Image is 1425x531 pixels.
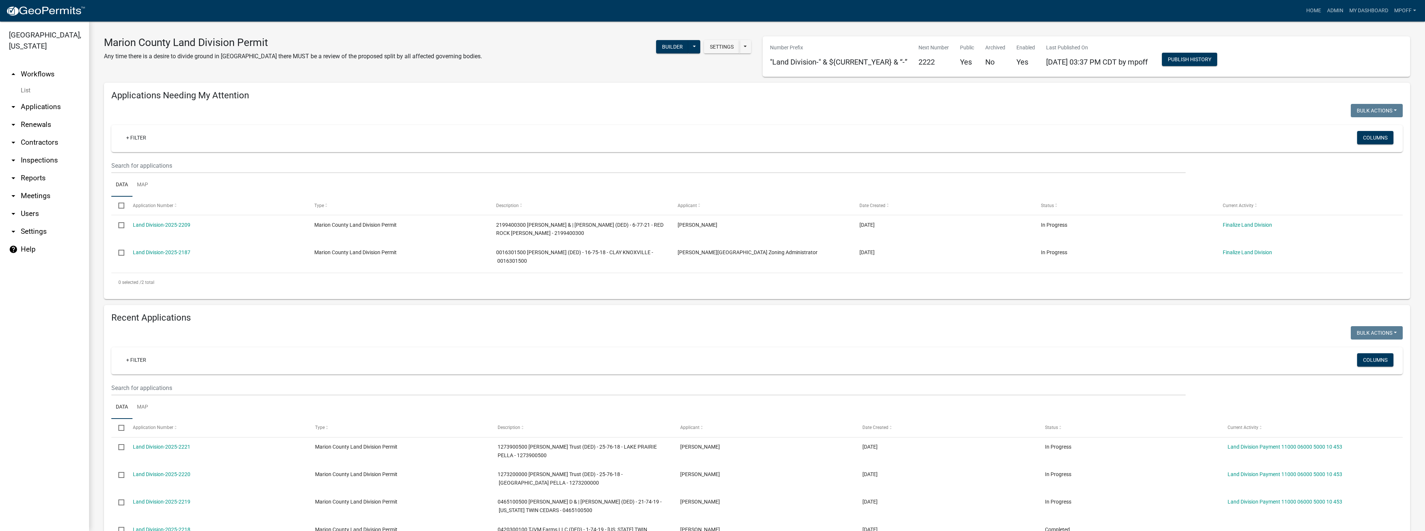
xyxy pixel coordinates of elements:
[1046,58,1148,66] span: [DATE] 03:37 PM CDT by mpoff
[315,471,397,477] span: Marion County Land Division Permit
[678,203,697,208] span: Applicant
[1223,249,1272,255] a: Finalize Land Division
[111,380,1186,396] input: Search for applications
[1162,53,1217,66] button: Publish History
[918,58,949,66] h5: 2222
[1391,4,1419,18] a: mpoff
[125,197,307,214] datatable-header-cell: Application Number
[111,197,125,214] datatable-header-cell: Select
[704,40,740,53] button: Settings
[111,90,1403,101] h4: Applications Needing My Attention
[307,197,489,214] datatable-header-cell: Type
[770,58,907,66] h5: "Land Division-" & ${CURRENT_YEAR} & “-”
[9,245,18,254] i: help
[770,44,907,52] p: Number Prefix
[9,156,18,165] i: arrow_drop_down
[314,222,397,228] span: Marion County Land Division Permit
[496,249,653,264] span: 0016301500 Doty, Bobbie (DED) - 16-75-18 - CLAY KNOXVILLE - 0016301500
[118,280,141,285] span: 0 selected /
[1324,4,1346,18] a: Admin
[104,36,482,49] h3: Marion County Land Division Permit
[1016,44,1035,52] p: Enabled
[1351,326,1403,340] button: Bulk Actions
[1228,444,1342,450] a: Land Division Payment 11000 06000 5000 10 453
[133,499,190,505] a: Land Division-2025-2219
[1223,222,1272,228] a: Finalize Land Division
[1346,4,1391,18] a: My Dashboard
[9,227,18,236] i: arrow_drop_down
[314,249,397,255] span: Marion County Land Division Permit
[111,312,1403,323] h4: Recent Applications
[1045,444,1071,450] span: In Progress
[671,197,852,214] datatable-header-cell: Applicant
[678,222,717,228] span: Nicholas F Carter
[9,102,18,111] i: arrow_drop_down
[1046,44,1148,52] p: Last Published On
[125,419,308,437] datatable-header-cell: Application Number
[852,197,1034,214] datatable-header-cell: Date Created
[104,52,482,61] p: Any time there is a desire to divide ground in [GEOGRAPHIC_DATA] there MUST be a review of the pr...
[9,70,18,79] i: arrow_drop_up
[491,419,673,437] datatable-header-cell: Description
[120,131,152,144] a: + Filter
[862,499,878,505] span: 10/09/2025
[133,471,190,477] a: Land Division-2025-2220
[1034,197,1216,214] datatable-header-cell: Status
[315,444,397,450] span: Marion County Land Division Permit
[111,158,1186,173] input: Search for applications
[498,499,662,513] span: 0465100500 Van Klootwyk, Logan D & | Van Klootwyk, Angela J (DED) - 21-74-19 - INDIANA TWIN CEDAR...
[985,58,1005,66] h5: No
[918,44,949,52] p: Next Number
[498,425,520,430] span: Description
[1041,222,1067,228] span: In Progress
[496,222,664,236] span: 2199400300 Sawhill, Nicholas & | Sawhill, Cassandra (DED) - 6-77-21 - RED ROCK S E POLK - 2199400300
[489,197,671,214] datatable-header-cell: Description
[673,419,855,437] datatable-header-cell: Applicant
[1228,499,1342,505] a: Land Division Payment 11000 06000 5000 10 453
[111,273,1403,292] div: 2 total
[120,353,152,367] a: + Filter
[315,499,397,505] span: Marion County Land Division Permit
[859,249,875,255] span: 05/06/2025
[1351,104,1403,117] button: Bulk Actions
[111,173,132,197] a: Data
[1016,58,1035,66] h5: Yes
[498,444,657,458] span: 1273900500 De Cook, Arthur P Trust (DED) - 25-76-18 - LAKE PRAIRIE PELLA - 1273900500
[1228,471,1342,477] a: Land Division Payment 11000 06000 5000 10 453
[314,203,324,208] span: Type
[1215,197,1397,214] datatable-header-cell: Current Activity
[862,471,878,477] span: 10/10/2025
[680,499,720,505] span: Bobby Maddaleno
[862,444,878,450] span: 10/10/2025
[133,425,173,430] span: Application Number
[133,444,190,450] a: Land Division-2025-2221
[680,471,720,477] span: Jason Lowry
[1303,4,1324,18] a: Home
[9,209,18,218] i: arrow_drop_down
[111,419,125,437] datatable-header-cell: Select
[1045,471,1071,477] span: In Progress
[133,222,190,228] a: Land Division-2025-2209
[1041,249,1067,255] span: In Progress
[960,58,974,66] h5: Yes
[855,419,1038,437] datatable-header-cell: Date Created
[656,40,689,53] button: Builder
[1045,425,1058,430] span: Status
[680,444,720,450] span: Jason Lowry
[1357,353,1393,367] button: Columns
[1041,203,1054,208] span: Status
[9,138,18,147] i: arrow_drop_down
[132,396,153,419] a: Map
[859,222,875,228] span: 08/26/2025
[1357,131,1393,144] button: Columns
[862,425,888,430] span: Date Created
[1220,419,1403,437] datatable-header-cell: Current Activity
[133,203,173,208] span: Application Number
[680,425,700,430] span: Applicant
[859,203,885,208] span: Date Created
[1228,425,1258,430] span: Current Activity
[308,419,491,437] datatable-header-cell: Type
[678,249,818,255] span: Melissa Poffenbarger- Marion County Zoning Administrator
[132,173,153,197] a: Map
[133,249,190,255] a: Land Division-2025-2187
